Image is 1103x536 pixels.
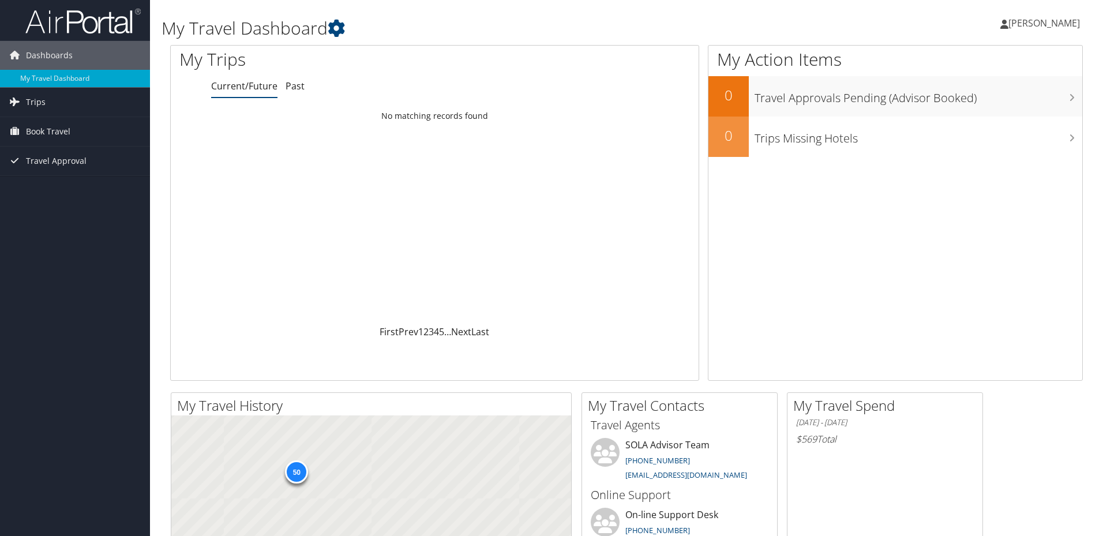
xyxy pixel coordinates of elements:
[211,80,277,92] a: Current/Future
[591,417,768,433] h3: Travel Agents
[585,438,774,485] li: SOLA Advisor Team
[439,325,444,338] a: 5
[708,117,1082,157] a: 0Trips Missing Hotels
[1000,6,1091,40] a: [PERSON_NAME]
[177,396,571,415] h2: My Travel History
[591,487,768,503] h3: Online Support
[625,525,690,535] a: [PHONE_NUMBER]
[708,76,1082,117] a: 0Travel Approvals Pending (Advisor Booked)
[451,325,471,338] a: Next
[285,460,308,483] div: 50
[796,417,974,428] h6: [DATE] - [DATE]
[423,325,429,338] a: 2
[179,47,470,72] h1: My Trips
[171,106,699,126] td: No matching records found
[708,47,1082,72] h1: My Action Items
[588,396,777,415] h2: My Travel Contacts
[755,125,1082,147] h3: Trips Missing Hotels
[471,325,489,338] a: Last
[444,325,451,338] span: …
[418,325,423,338] a: 1
[26,41,73,70] span: Dashboards
[25,8,141,35] img: airportal-logo.png
[796,433,974,445] h6: Total
[625,455,690,466] a: [PHONE_NUMBER]
[625,470,747,480] a: [EMAIL_ADDRESS][DOMAIN_NAME]
[793,396,982,415] h2: My Travel Spend
[162,16,782,40] h1: My Travel Dashboard
[755,84,1082,106] h3: Travel Approvals Pending (Advisor Booked)
[708,85,749,105] h2: 0
[26,147,87,175] span: Travel Approval
[1008,17,1080,29] span: [PERSON_NAME]
[26,117,70,146] span: Book Travel
[380,325,399,338] a: First
[399,325,418,338] a: Prev
[429,325,434,338] a: 3
[26,88,46,117] span: Trips
[286,80,305,92] a: Past
[434,325,439,338] a: 4
[708,126,749,145] h2: 0
[796,433,817,445] span: $569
